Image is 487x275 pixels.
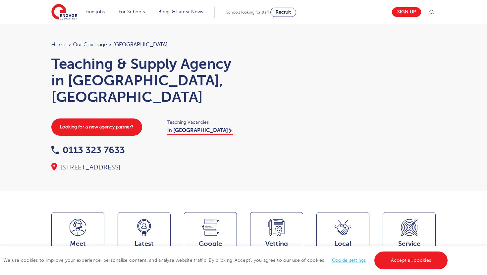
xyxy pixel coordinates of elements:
a: Accept all cookies [374,252,448,269]
span: Schools looking for staff [226,10,269,15]
div: [STREET_ADDRESS] [51,163,237,172]
a: Blogs & Latest News [158,9,203,14]
a: Recruit [270,8,296,17]
span: [GEOGRAPHIC_DATA] [113,42,168,48]
img: Engage Education [51,4,77,21]
span: Local Partnerships [320,240,366,256]
span: Teaching Vacancies [167,118,237,126]
a: Local Partnerships [316,212,369,266]
a: GoogleReviews [184,212,237,266]
span: Service Area [386,240,432,256]
a: Meetthe team [51,212,104,266]
a: Cookie settings [332,258,366,263]
a: LatestVacancies [118,212,171,266]
a: Sign up [392,7,421,17]
span: Recruit [276,10,291,15]
a: Our coverage [73,42,107,48]
a: in [GEOGRAPHIC_DATA] [167,127,233,135]
span: Google Reviews [188,240,233,256]
a: For Schools [119,9,145,14]
span: > [109,42,112,48]
span: Vetting Standards [254,240,299,256]
a: Find jobs [85,9,105,14]
span: Meet the team [55,240,101,256]
a: 0113 323 7633 [51,145,125,155]
a: VettingStandards [250,212,303,266]
span: > [68,42,71,48]
span: We use cookies to improve your experience, personalise content, and analyse website traffic. By c... [3,258,449,263]
a: Home [51,42,67,48]
a: ServiceArea [383,212,436,266]
a: Looking for a new agency partner? [51,118,142,136]
h1: Teaching & Supply Agency in [GEOGRAPHIC_DATA], [GEOGRAPHIC_DATA] [51,56,237,105]
nav: breadcrumb [51,40,237,49]
span: Latest Vacancies [121,240,167,256]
